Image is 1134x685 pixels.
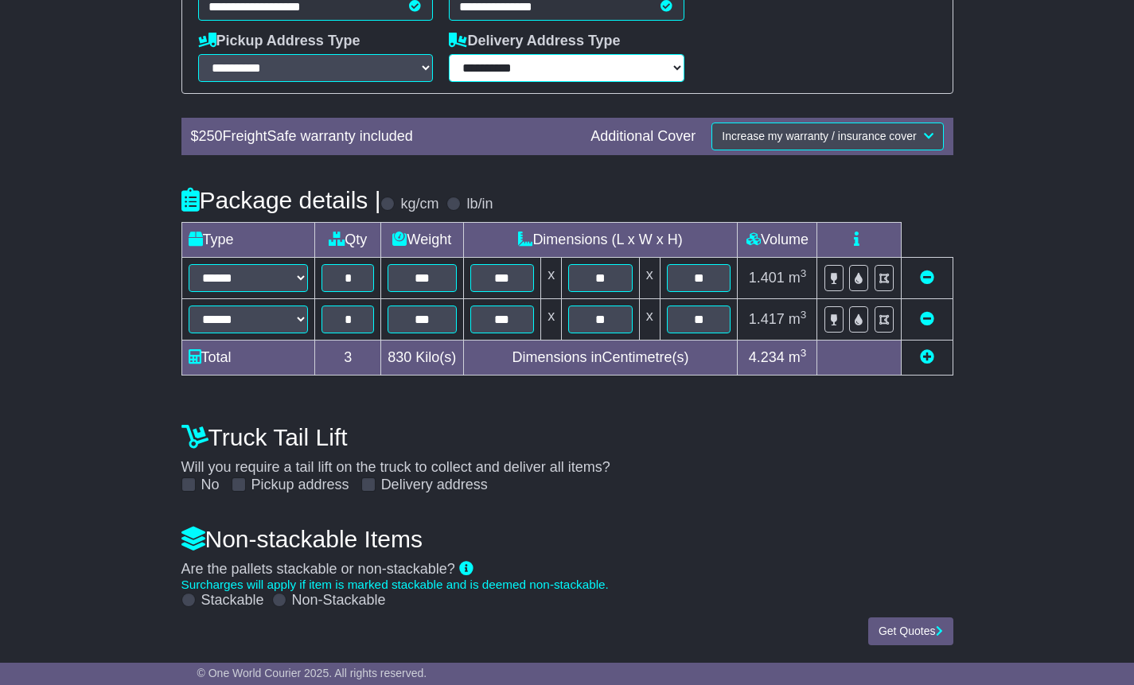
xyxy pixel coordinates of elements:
[199,128,223,144] span: 250
[183,128,583,146] div: $ FreightSafe warranty included
[251,477,349,494] label: Pickup address
[381,222,464,257] td: Weight
[789,349,807,365] span: m
[181,424,953,450] h4: Truck Tail Lift
[583,128,703,146] div: Additional Cover
[541,298,562,340] td: x
[201,592,264,609] label: Stackable
[463,222,738,257] td: Dimensions (L x W x H)
[181,222,315,257] td: Type
[381,340,464,375] td: Kilo(s)
[738,222,817,257] td: Volume
[801,267,807,279] sup: 3
[711,123,943,150] button: Increase my warranty / insurance cover
[201,477,220,494] label: No
[388,349,411,365] span: 830
[449,33,620,50] label: Delivery Address Type
[315,340,381,375] td: 3
[749,311,785,327] span: 1.417
[181,578,953,592] div: Surcharges will apply if item is marked stackable and is deemed non-stackable.
[181,561,455,577] span: Are the pallets stackable or non-stackable?
[181,526,953,552] h4: Non-stackable Items
[920,349,934,365] a: Add new item
[541,257,562,298] td: x
[789,270,807,286] span: m
[400,196,438,213] label: kg/cm
[181,187,381,213] h4: Package details |
[639,257,660,298] td: x
[920,311,934,327] a: Remove this item
[381,477,488,494] label: Delivery address
[789,311,807,327] span: m
[181,340,315,375] td: Total
[722,130,916,142] span: Increase my warranty / insurance cover
[749,270,785,286] span: 1.401
[801,309,807,321] sup: 3
[292,592,386,609] label: Non-Stackable
[197,667,427,679] span: © One World Courier 2025. All rights reserved.
[749,349,785,365] span: 4.234
[173,416,961,494] div: Will you require a tail lift on the truck to collect and deliver all items?
[920,270,934,286] a: Remove this item
[639,298,660,340] td: x
[868,617,953,645] button: Get Quotes
[315,222,381,257] td: Qty
[466,196,493,213] label: lb/in
[463,340,738,375] td: Dimensions in Centimetre(s)
[198,33,360,50] label: Pickup Address Type
[801,347,807,359] sup: 3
